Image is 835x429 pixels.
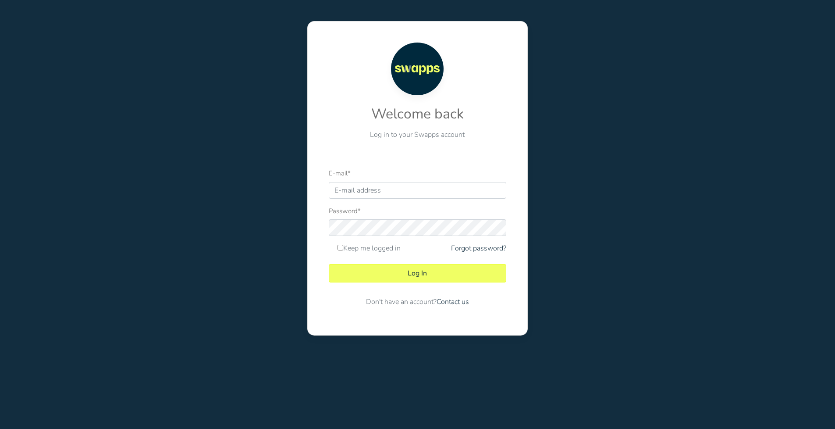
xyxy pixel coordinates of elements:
[329,129,506,140] p: Log in to your Swapps account
[329,297,506,307] p: Don't have an account?
[329,206,361,216] label: Password
[437,297,469,307] a: Contact us
[451,243,506,254] a: Forgot password?
[329,168,351,179] label: E-mail
[338,245,343,250] input: Keep me logged in
[329,106,506,122] h2: Welcome back
[329,182,506,199] input: E-mail address
[391,43,444,95] img: Swapps logo
[338,243,401,254] label: Keep me logged in
[329,264,506,282] button: Log In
